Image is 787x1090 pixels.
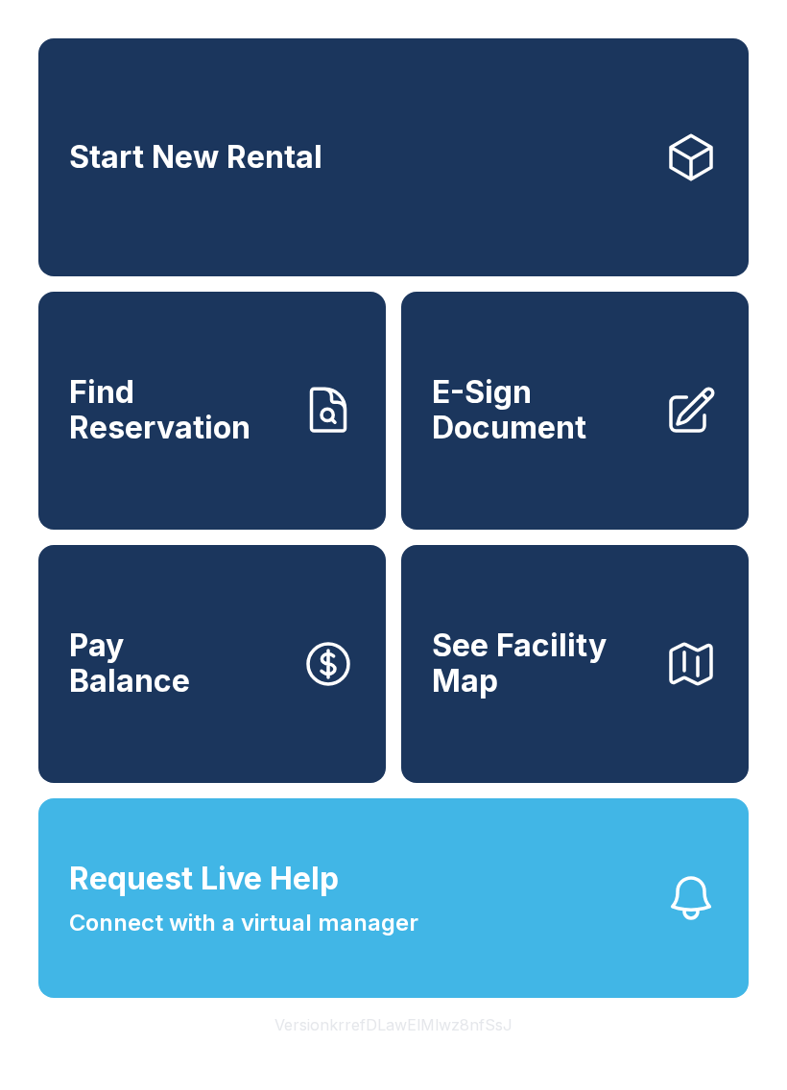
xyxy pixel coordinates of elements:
span: E-Sign Document [432,375,649,445]
span: Find Reservation [69,375,286,445]
span: Request Live Help [69,856,339,902]
span: Connect with a virtual manager [69,906,418,940]
button: PayBalance [38,545,386,783]
a: E-Sign Document [401,292,749,530]
a: Start New Rental [38,38,749,276]
a: Find Reservation [38,292,386,530]
span: See Facility Map [432,628,649,699]
button: Request Live HelpConnect with a virtual manager [38,798,749,998]
button: See Facility Map [401,545,749,783]
span: Start New Rental [69,140,322,176]
span: Pay Balance [69,628,190,699]
button: VersionkrrefDLawElMlwz8nfSsJ [259,998,528,1052]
